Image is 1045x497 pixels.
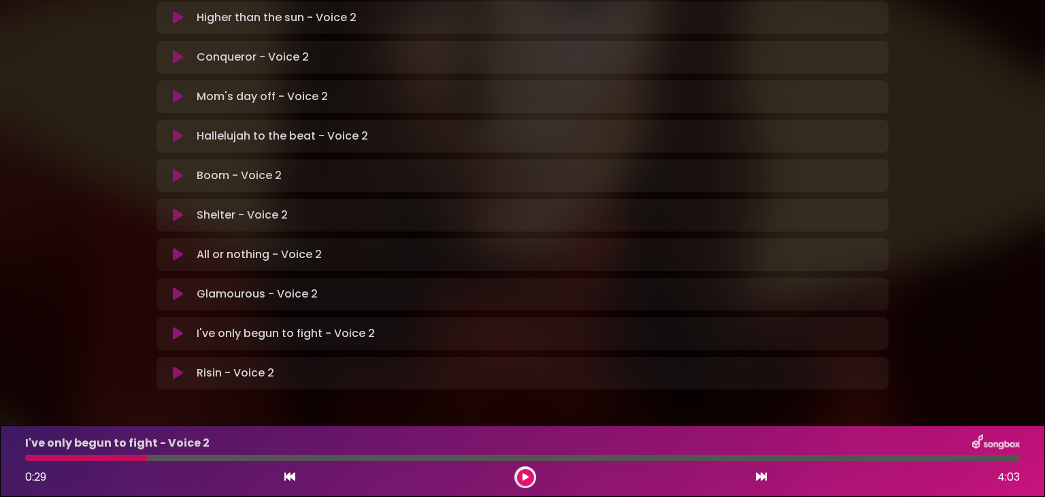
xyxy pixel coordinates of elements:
p: Conqueror - Voice 2 [197,49,309,65]
img: songbox-logo-white.png [972,434,1020,452]
p: I've only begun to fight - Voice 2 [197,325,375,342]
p: All or nothing - Voice 2 [197,246,322,263]
p: Hallelujah to the beat - Voice 2 [197,128,368,144]
p: Risin - Voice 2 [197,365,274,381]
p: Glamourous - Voice 2 [197,286,318,302]
p: Shelter - Voice 2 [197,207,288,223]
p: I've only begun to fight - Voice 2 [25,435,210,451]
p: Mom's day off - Voice 2 [197,89,328,105]
p: Boom - Voice 2 [197,167,282,184]
p: Higher than the sun - Voice 2 [197,10,356,26]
